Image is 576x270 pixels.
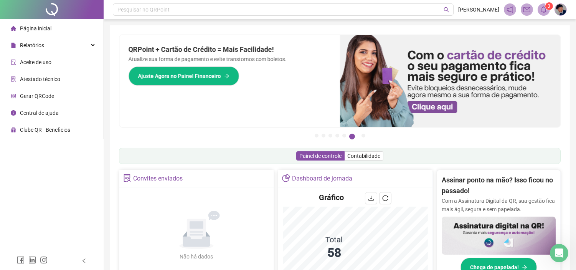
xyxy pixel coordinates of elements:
[17,256,25,264] span: facebook
[11,43,16,48] span: file
[224,73,229,79] span: arrow-right
[507,6,513,13] span: notification
[319,192,344,203] h4: Gráfico
[368,195,374,201] span: download
[342,134,346,137] button: 5
[349,134,355,139] button: 6
[20,42,44,48] span: Relatórios
[523,6,530,13] span: mail
[322,134,325,137] button: 2
[382,195,388,201] span: reload
[123,174,131,182] span: solution
[40,256,48,264] span: instagram
[442,175,556,197] h2: Assinar ponto na mão? Isso ficou no passado!
[340,35,561,127] img: banner%2F75947b42-3b94-469c-a360-407c2d3115d7.png
[129,66,239,86] button: Ajuste Agora no Painel Financeiro
[28,256,36,264] span: linkedin
[442,217,556,255] img: banner%2F02c71560-61a6-44d4-94b9-c8ab97240462.png
[11,60,16,65] span: audit
[522,265,527,270] span: arrow-right
[555,4,566,15] img: 9k=
[299,153,342,159] span: Painel de controle
[347,153,380,159] span: Contabilidade
[328,134,332,137] button: 3
[20,76,60,82] span: Atestado técnico
[20,25,51,31] span: Página inicial
[550,244,568,262] iframe: Intercom live chat
[361,134,365,137] button: 7
[11,110,16,116] span: info-circle
[20,110,59,116] span: Central de ajuda
[11,76,16,82] span: solution
[282,174,290,182] span: pie-chart
[315,134,319,137] button: 1
[129,44,331,55] h2: QRPoint + Cartão de Crédito = Mais Facilidade!
[20,93,54,99] span: Gerar QRCode
[133,172,183,185] div: Convites enviados
[458,5,499,14] span: [PERSON_NAME]
[335,134,339,137] button: 4
[20,59,51,65] span: Aceite de uso
[545,2,553,10] sup: 3
[11,26,16,31] span: home
[161,252,232,261] div: Não há dados
[442,197,556,214] p: Com a Assinatura Digital da QR, sua gestão fica mais ágil, segura e sem papelada.
[20,127,70,133] span: Clube QR - Beneficios
[444,7,449,13] span: search
[138,72,221,80] span: Ajuste Agora no Painel Financeiro
[11,93,16,99] span: qrcode
[11,127,16,133] span: gift
[81,258,87,263] span: left
[548,3,551,9] span: 3
[129,55,331,63] p: Atualize sua forma de pagamento e evite transtornos com boletos.
[540,6,547,13] span: bell
[292,172,352,185] div: Dashboard de jornada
